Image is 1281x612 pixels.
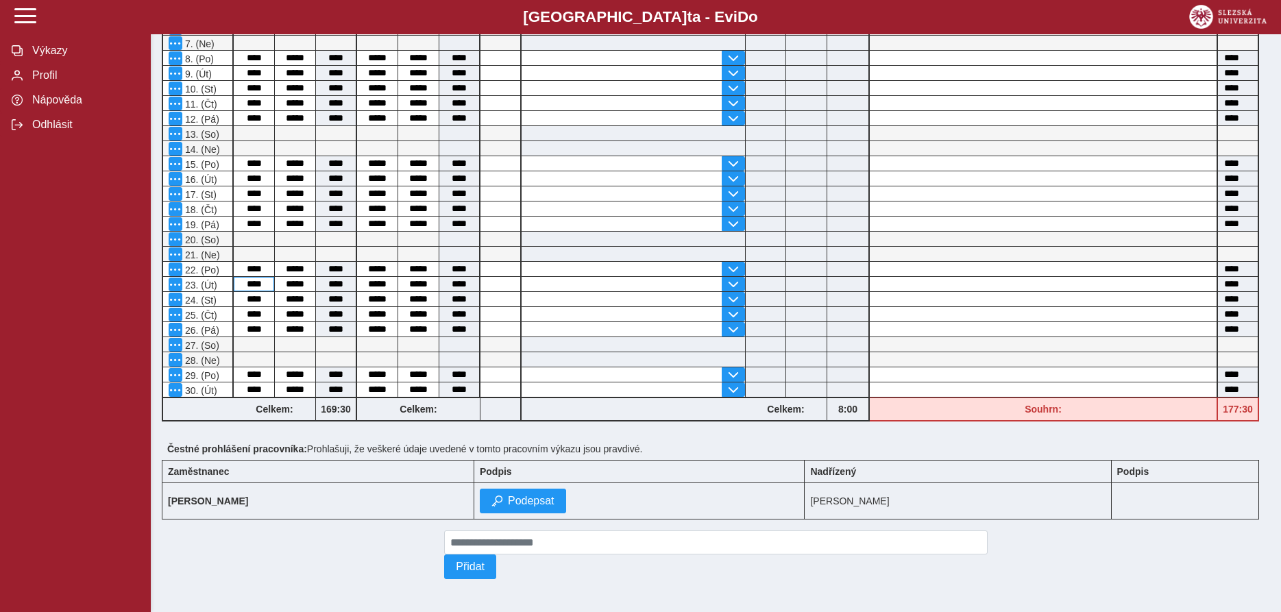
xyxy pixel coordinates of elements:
span: 18. (Čt) [182,204,217,215]
button: Menu [169,51,182,65]
b: Zaměstnanec [168,466,229,477]
span: 19. (Pá) [182,219,219,230]
b: Nadřízený [810,466,856,477]
button: Menu [169,82,182,95]
button: Menu [169,66,182,80]
span: 23. (Út) [182,280,217,291]
button: Menu [169,157,182,171]
b: Podpis [480,466,512,477]
button: Menu [169,353,182,367]
div: Fond pracovní doby (176 h) a součet hodin (177:30 h) se neshodují! [1218,397,1259,421]
span: D [737,8,748,25]
button: Menu [169,262,182,276]
span: 15. (Po) [182,159,219,170]
button: Menu [169,172,182,186]
button: Menu [169,338,182,352]
span: Profil [28,69,139,82]
span: 20. (So) [182,234,219,245]
b: [PERSON_NAME] [168,495,248,506]
span: Odhlásit [28,119,139,131]
button: Menu [169,278,182,291]
span: 30. (Út) [182,385,217,396]
button: Menu [169,127,182,140]
button: Menu [169,112,182,125]
button: Menu [169,217,182,231]
span: Nápověda [28,94,139,106]
b: Celkem: [745,404,827,415]
span: 12. (Pá) [182,114,219,125]
span: 25. (Čt) [182,310,217,321]
b: Podpis [1117,466,1149,477]
b: 169:30 [316,404,356,415]
button: Menu [169,142,182,156]
div: Fond pracovní doby (176 h) a součet hodin (177:30 h) se neshodují! [870,397,1218,421]
span: t [687,8,692,25]
button: Menu [169,232,182,246]
span: 28. (Ne) [182,355,220,366]
span: 22. (Po) [182,265,219,276]
button: Menu [169,323,182,336]
span: 9. (Út) [182,69,212,79]
b: 177:30 [1218,404,1258,415]
td: [PERSON_NAME] [805,483,1111,519]
span: Podepsat [508,495,554,507]
span: 10. (St) [182,84,217,95]
button: Menu [169,36,182,50]
img: logo_web_su.png [1189,5,1267,29]
b: Celkem: [357,404,480,415]
b: Čestné prohlášení pracovníka: [167,443,307,454]
span: 7. (Ne) [182,38,215,49]
span: 27. (So) [182,340,219,351]
b: [GEOGRAPHIC_DATA] a - Evi [41,8,1240,26]
button: Menu [169,293,182,306]
span: Přidat [456,561,485,573]
button: Menu [169,383,182,397]
b: 8:00 [827,404,868,415]
button: Přidat [444,554,496,579]
button: Menu [169,308,182,321]
span: o [748,8,758,25]
button: Menu [169,187,182,201]
span: 29. (Po) [182,370,219,381]
div: Prohlašuji, že veškeré údaje uvedené v tomto pracovním výkazu jsou pravdivé. [162,438,1270,460]
span: 24. (St) [182,295,217,306]
span: 16. (Út) [182,174,217,185]
span: 26. (Pá) [182,325,219,336]
button: Menu [169,202,182,216]
button: Menu [169,368,182,382]
span: 13. (So) [182,129,219,140]
span: 11. (Čt) [182,99,217,110]
button: Menu [169,97,182,110]
button: Menu [169,247,182,261]
span: 21. (Ne) [182,249,220,260]
b: Celkem: [234,404,315,415]
span: 8. (Po) [182,53,214,64]
span: 17. (St) [182,189,217,200]
span: 14. (Ne) [182,144,220,155]
b: Souhrn: [1025,404,1062,415]
button: Podepsat [480,489,566,513]
span: Výkazy [28,45,139,57]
